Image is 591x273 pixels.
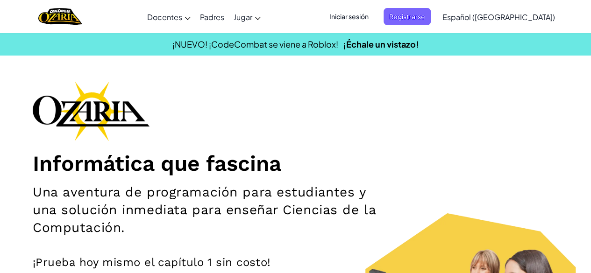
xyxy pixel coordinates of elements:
img: Ozaria branding logo [33,81,150,141]
span: ¡NUEVO! ¡CodeCombat se viene a Roblox! [172,39,338,49]
span: Jugar [234,12,252,22]
a: ¡Échale un vistazo! [343,39,419,49]
span: Docentes [147,12,182,22]
a: Español ([GEOGRAPHIC_DATA]) [438,4,560,29]
a: Docentes [142,4,195,29]
a: Jugar [229,4,265,29]
span: Español ([GEOGRAPHIC_DATA]) [442,12,555,22]
button: Iniciar sesión [324,8,374,25]
img: Home [38,7,82,26]
h2: Una aventura de programación para estudiantes y una solución inmediata para enseñar Ciencias de l... [33,183,385,237]
button: Registrarse [384,8,431,25]
h1: Informática que fascina [33,150,558,176]
a: Padres [195,4,229,29]
a: Ozaria by CodeCombat logo [38,7,82,26]
p: ¡Prueba hoy mismo el capítulo 1 sin costo! [33,255,558,269]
